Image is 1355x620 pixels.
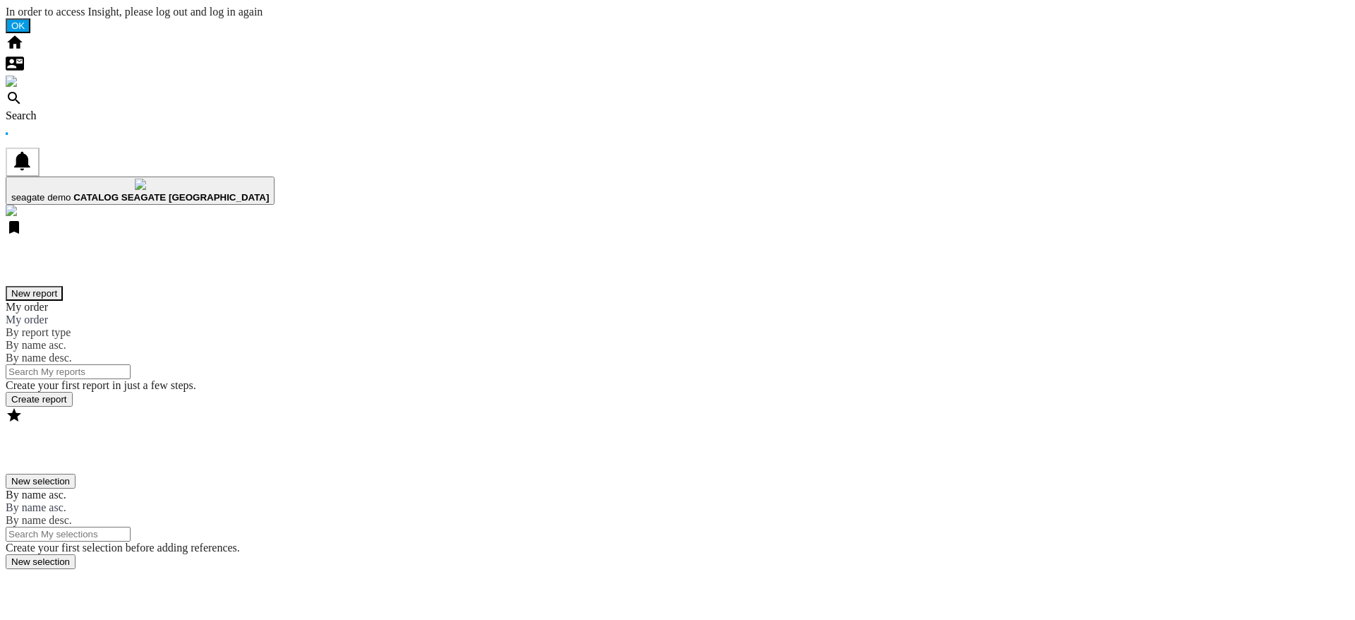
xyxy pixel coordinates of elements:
[6,514,1349,527] div: By name desc.
[6,441,1349,460] h2: My selections
[6,205,17,216] img: wiser-w-icon-blue.png
[6,501,1349,514] div: By name asc.
[6,554,76,569] button: New selection
[6,392,73,407] button: Create report
[6,352,1349,364] div: By name desc.
[6,6,1349,18] div: In order to access Insight, please log out and log in again
[6,326,1349,339] div: By report type
[6,286,63,301] button: New report
[6,527,131,542] input: Search My selections
[11,192,71,203] span: seagate demo
[6,148,40,177] button: 0 notification
[6,301,1349,314] div: My order
[6,253,1349,272] h2: My reports
[6,177,275,205] button: seagate demo CATALOG SEAGATE [GEOGRAPHIC_DATA]
[6,474,76,489] button: New selection
[6,33,1349,54] div: Home
[6,76,17,87] img: alerts-logo.svg
[6,542,240,554] span: Create your first selection before adding references.
[6,18,30,33] button: OK
[6,206,17,218] a: Open Wiser website
[6,109,1349,122] div: Search
[135,179,146,190] img: profile.jpg
[6,76,1349,90] div: Alerts
[6,379,196,391] span: Create your first report in just a few steps.
[73,192,269,203] b: CATALOG SEAGATE [GEOGRAPHIC_DATA]
[6,54,1349,76] div: Contact us
[6,339,1349,352] div: By name asc.
[6,314,1349,326] div: My order
[6,489,1349,501] div: By name asc.
[6,364,131,379] input: Search My reports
